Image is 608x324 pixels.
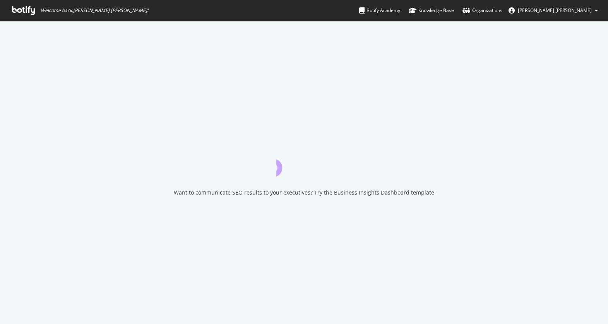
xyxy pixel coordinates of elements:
[462,7,502,14] div: Organizations
[276,148,332,176] div: animation
[41,7,148,14] span: Welcome back, [PERSON_NAME] [PERSON_NAME] !
[409,7,454,14] div: Knowledge Base
[502,4,604,17] button: [PERSON_NAME] [PERSON_NAME]
[174,189,434,196] div: Want to communicate SEO results to your executives? Try the Business Insights Dashboard template
[359,7,400,14] div: Botify Academy
[518,7,592,14] span: Diana de Vargas Soler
